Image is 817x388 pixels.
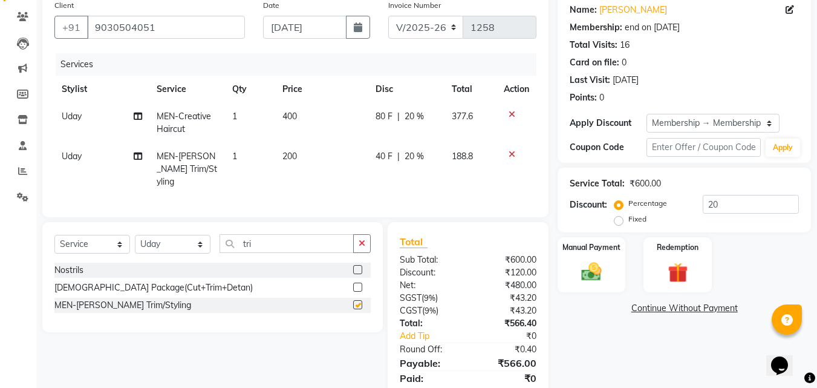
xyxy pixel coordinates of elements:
span: Uday [62,151,82,162]
div: 0 [599,91,604,104]
div: ₹0 [481,330,546,343]
div: 0 [622,56,627,69]
span: 9% [425,306,436,315]
div: end on [DATE] [625,21,680,34]
div: ( ) [391,304,468,317]
a: [PERSON_NAME] [599,4,667,16]
input: Enter Offer / Coupon Code [646,138,761,157]
div: Last Visit: [570,74,610,87]
span: MEN-[PERSON_NAME] Trim/Styling [157,151,217,187]
th: Total [444,76,497,103]
span: CGST [400,305,422,316]
div: Services [56,53,545,76]
div: Points: [570,91,597,104]
span: | [397,110,400,123]
span: 1 [232,151,237,162]
th: Disc [368,76,444,103]
input: Search or Scan [220,234,354,253]
div: [DATE] [613,74,639,87]
span: 80 F [376,110,392,123]
div: ₹43.20 [468,292,545,304]
div: MEN-[PERSON_NAME] Trim/Styling [54,299,191,312]
iframe: chat widget [766,340,805,376]
span: MEN-Creative Haircut [157,111,211,134]
div: ₹0 [468,371,545,386]
div: Nostrils [54,264,83,277]
div: [DEMOGRAPHIC_DATA] Package(Cut+Trim+Detan) [54,281,253,294]
span: 400 [282,111,297,122]
button: +91 [54,16,88,39]
div: Name: [570,4,597,16]
div: Discount: [391,266,468,279]
th: Qty [225,76,275,103]
button: Apply [766,139,800,157]
div: Net: [391,279,468,292]
span: Total [400,235,428,248]
div: Apply Discount [570,117,646,130]
th: Price [275,76,368,103]
div: Paid: [391,371,468,386]
th: Service [149,76,225,103]
span: | [397,150,400,163]
div: 16 [620,39,630,51]
div: ₹480.00 [468,279,545,292]
div: Total: [391,317,468,330]
label: Fixed [628,214,646,225]
input: Search by Name/Mobile/Email/Code [87,16,245,39]
div: Coupon Code [570,141,646,154]
div: Card on file: [570,56,619,69]
div: ( ) [391,292,468,304]
label: Manual Payment [562,242,620,253]
div: Payable: [391,356,468,370]
img: _gift.svg [662,260,694,285]
div: Membership: [570,21,622,34]
div: ₹0.40 [468,343,545,356]
span: 9% [424,293,435,303]
div: Sub Total: [391,254,468,266]
div: ₹566.00 [468,356,545,370]
span: 40 F [376,150,392,163]
div: ₹120.00 [468,266,545,279]
span: SGST [400,292,422,303]
span: 20 % [405,150,424,163]
span: Uday [62,111,82,122]
span: 20 % [405,110,424,123]
div: ₹600.00 [630,177,661,190]
div: Discount: [570,199,607,211]
div: ₹43.20 [468,304,545,317]
a: Add Tip [391,330,481,343]
a: Continue Without Payment [560,302,809,315]
div: Round Off: [391,343,468,356]
div: Total Visits: [570,39,617,51]
img: _cash.svg [575,260,608,283]
div: Service Total: [570,177,625,190]
span: 200 [282,151,297,162]
span: 377.6 [452,111,473,122]
span: 1 [232,111,237,122]
label: Redemption [657,242,698,253]
th: Action [496,76,536,103]
div: ₹566.40 [468,317,545,330]
div: ₹600.00 [468,254,545,266]
span: 188.8 [452,151,473,162]
th: Stylist [54,76,149,103]
label: Percentage [628,198,667,209]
